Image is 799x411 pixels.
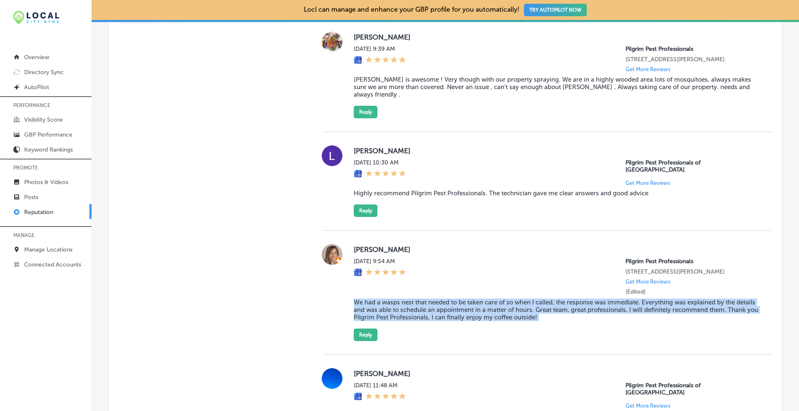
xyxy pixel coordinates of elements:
p: Posts [24,194,38,201]
p: Pilgrim Pest Professionals of New Bedford [625,382,759,396]
label: [DATE] 10:30 AM [354,159,406,166]
p: Get More Reviews [625,403,670,409]
div: 5 Stars [365,56,406,65]
p: Get More Reviews [625,66,670,72]
blockquote: We had a wasps nest that needed to be taken care of so when I called, the response was immediate.... [354,299,759,321]
p: Keyword Rankings [24,146,73,153]
p: Directory Sync [24,69,64,76]
label: [PERSON_NAME] [354,147,759,155]
p: 15 Roberts Rd Ste E [625,56,759,63]
p: Get More Reviews [625,279,670,285]
p: GBP Performance [24,131,72,138]
p: 15 Roberts Rd Ste E [625,268,759,275]
img: 12321ecb-abad-46dd-be7f-2600e8d3409flocal-city-sync-logo-rectangle.png [13,11,59,24]
p: Photos & Videos [24,179,68,186]
blockquote: Highly recommend Pilgrim Pest Professionals. The technician gave me clear answers and good advice [354,189,759,197]
div: 5 Stars [365,392,406,401]
label: [PERSON_NAME] [354,245,759,254]
p: Visibility Score [24,116,63,123]
label: [DATE] 9:39 AM [354,45,406,52]
blockquote: [PERSON_NAME] is awesome ! Very though with our property spraying. We are in a highly wooded area... [354,76,759,98]
p: Pilgrim Pest Professionals [625,258,759,265]
label: (Edited) [625,288,645,295]
label: [PERSON_NAME] [354,369,759,378]
label: [PERSON_NAME] [354,33,759,41]
p: Manage Locations [24,246,72,253]
button: Reply [354,106,377,118]
p: Get More Reviews [625,180,670,186]
label: [DATE] 9:54 AM [354,258,406,265]
p: Overview [24,54,49,61]
p: AutoPilot [24,84,49,91]
label: [DATE] 11:48 AM [354,382,406,389]
div: 5 Stars [365,169,406,179]
button: Reply [354,329,377,341]
div: 5 Stars [365,268,406,277]
button: Reply [354,204,377,217]
p: Reputation [24,209,53,216]
p: Connected Accounts [24,261,81,268]
p: Pilgrim Pest Professionals of Quincy [625,159,759,173]
button: TRY AUTOPILOT NOW [524,4,587,16]
p: Pilgrim Pest Professionals [625,45,759,52]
